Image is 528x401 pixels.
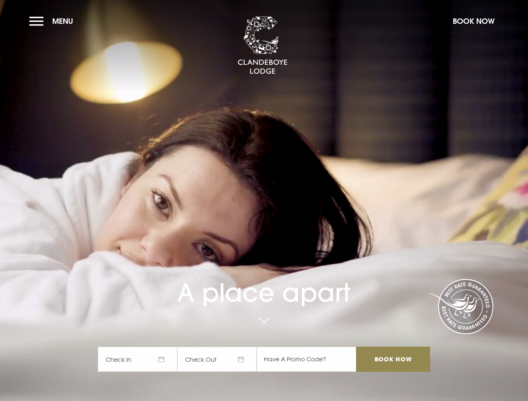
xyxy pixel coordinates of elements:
input: Book Now [356,347,430,372]
span: Menu [52,16,73,26]
span: Check Out [177,347,257,372]
button: Menu [29,12,77,30]
img: Clandeboye Lodge [237,16,288,75]
span: Check In [98,347,177,372]
button: Book Now [449,12,499,30]
input: Have A Promo Code? [257,347,356,372]
h1: A place apart [98,253,430,307]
